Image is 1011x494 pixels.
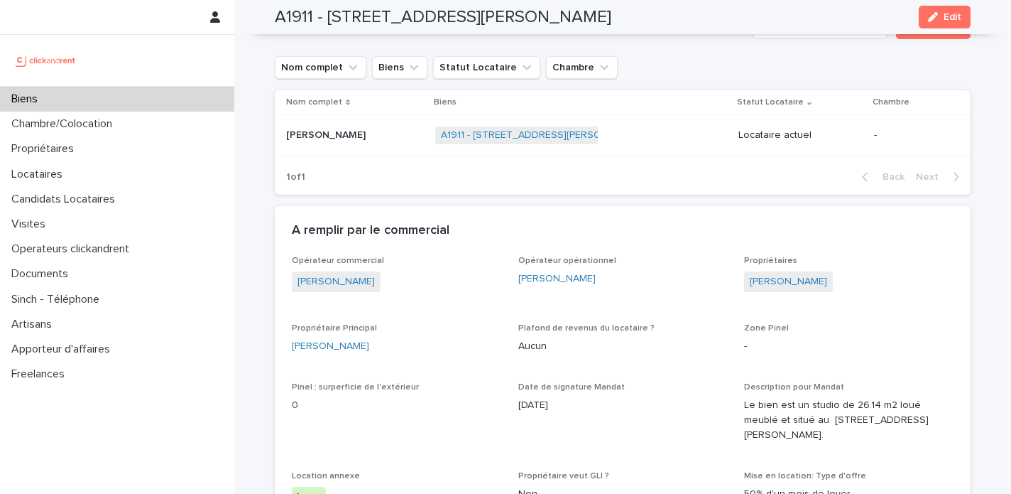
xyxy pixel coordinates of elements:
[738,129,863,141] p: Locataire actuel
[292,472,360,480] span: Location annexe
[6,193,126,206] p: Candidats Locataires
[744,472,866,480] span: Mise en location: Type d'offre
[744,324,789,333] span: Zone Pinel
[518,324,655,333] span: Plafond de revenus du locataire ?
[275,56,366,79] button: Nom complet
[297,274,375,289] a: [PERSON_NAME]
[441,129,644,141] a: A1911 - [STREET_ADDRESS][PERSON_NAME]
[546,56,618,79] button: Chambre
[874,129,948,141] p: -
[6,142,85,156] p: Propriétaires
[11,46,80,75] img: UCB0brd3T0yccxBKYDjQ
[737,95,804,110] p: Statut Locataire
[910,171,971,183] button: Next
[292,223,449,239] h2: A remplir par le commercial
[6,92,49,106] p: Biens
[518,257,616,265] span: Opérateur opérationnel
[292,383,419,392] span: Pinel : surperficie de l'extérieur
[518,472,609,480] span: Propriétaire veut GLI ?
[275,7,611,28] h2: A1911 - [STREET_ADDRESS][PERSON_NAME]
[919,6,971,28] button: Edit
[292,398,501,413] p: 0
[372,56,427,79] button: Biens
[851,171,910,183] button: Back
[6,168,74,181] p: Locataires
[750,274,827,289] a: [PERSON_NAME]
[6,367,76,381] p: Freelances
[6,343,121,356] p: Apporteur d'affaires
[434,95,457,110] p: Biens
[275,115,971,156] tr: [PERSON_NAME][PERSON_NAME] A1911 - [STREET_ADDRESS][PERSON_NAME] Locataire actuel-
[433,56,540,79] button: Statut Locataire
[292,324,377,333] span: Propriétaire Principal
[744,257,797,265] span: Propriétaires
[744,398,953,442] p: Le bien est un studio de 26.14 m2 loué meublé et situé au [STREET_ADDRESS][PERSON_NAME].
[6,117,124,131] p: Chambre/Colocation
[916,172,947,182] span: Next
[6,267,80,281] p: Documents
[518,272,596,286] a: [PERSON_NAME]
[6,218,57,231] p: Visites
[292,257,384,265] span: Opérateur commercial
[292,339,369,354] a: [PERSON_NAME]
[518,383,625,392] span: Date de signature Mandat
[873,95,909,110] p: Chambre
[6,293,111,306] p: Sinch - Téléphone
[874,172,905,182] span: Back
[944,12,961,22] span: Edit
[275,160,317,195] p: 1 of 1
[286,95,342,110] p: Nom complet
[286,127,368,141] p: [PERSON_NAME]
[6,242,141,256] p: Operateurs clickandrent
[6,318,63,331] p: Artisans
[518,339,728,354] p: Aucun
[518,398,728,413] p: [DATE]
[744,383,844,392] span: Description pour Mandat
[744,339,953,354] p: -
